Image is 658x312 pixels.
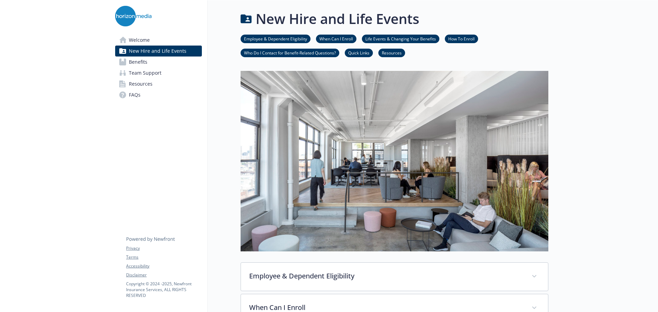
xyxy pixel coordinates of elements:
a: New Hire and Life Events [115,46,202,57]
a: Accessibility [126,263,202,269]
a: FAQs [115,89,202,100]
a: Employee & Dependent Eligibility [241,35,310,42]
a: Life Events & Changing Your Benefits [362,35,439,42]
p: Employee & Dependent Eligibility [249,271,523,281]
span: Benefits [129,57,147,67]
a: Welcome [115,35,202,46]
a: Privacy [126,245,202,251]
a: How To Enroll [445,35,478,42]
p: Copyright © 2024 - 2025 , Newfront Insurance Services, ALL RIGHTS RESERVED [126,281,202,298]
div: Employee & Dependent Eligibility [241,263,548,291]
span: Team Support [129,67,161,78]
a: Resources [115,78,202,89]
a: Team Support [115,67,202,78]
span: FAQs [129,89,141,100]
a: Resources [378,49,405,56]
span: Welcome [129,35,150,46]
a: Quick Links [345,49,373,56]
a: Who Do I Contact for Benefit-Related Questions? [241,49,339,56]
img: new hire page banner [241,71,548,251]
span: New Hire and Life Events [129,46,186,57]
h1: New Hire and Life Events [256,9,419,29]
a: Disclaimer [126,272,202,278]
span: Resources [129,78,153,89]
a: Terms [126,254,202,260]
a: Benefits [115,57,202,67]
a: When Can I Enroll [316,35,356,42]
